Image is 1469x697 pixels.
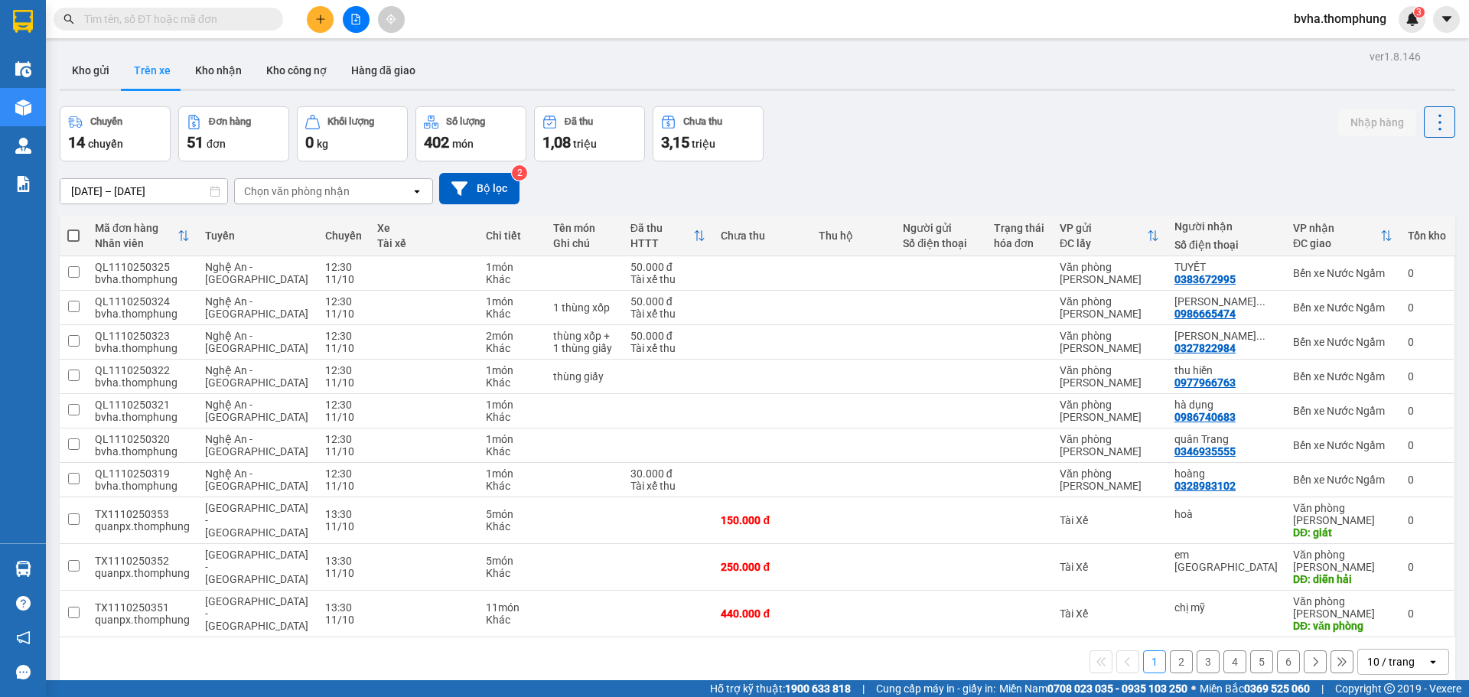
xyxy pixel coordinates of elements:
[486,411,538,423] div: Khác
[1060,295,1159,320] div: Văn phòng [PERSON_NAME]
[205,433,308,458] span: Nghệ An - [GEOGRAPHIC_DATA]
[486,376,538,389] div: Khác
[486,433,538,445] div: 1 món
[377,237,471,249] div: Tài xế
[534,106,645,161] button: Đã thu1,08 triệu
[95,237,178,249] div: Nhân viên
[1293,222,1380,234] div: VP nhận
[1060,364,1159,389] div: Văn phòng [PERSON_NAME]
[1174,308,1236,320] div: 0986665474
[999,680,1187,697] span: Miền Nam
[16,596,31,611] span: question-circle
[325,433,362,445] div: 12:30
[486,230,538,242] div: Chi tiết
[325,364,362,376] div: 12:30
[205,364,308,389] span: Nghệ An - [GEOGRAPHIC_DATA]
[205,330,308,354] span: Nghệ An - [GEOGRAPHIC_DATA]
[1060,399,1159,423] div: Văn phòng [PERSON_NAME]
[325,308,362,320] div: 11/10
[325,330,362,342] div: 12:30
[553,370,614,383] div: thùng giấy
[205,230,310,242] div: Tuyến
[95,614,190,626] div: quanpx.thomphung
[205,595,308,632] span: [GEOGRAPHIC_DATA] - [GEOGRAPHIC_DATA]
[325,273,362,285] div: 11/10
[95,222,178,234] div: Mã đơn hàng
[1174,445,1236,458] div: 0346935555
[325,567,362,579] div: 11/10
[325,261,362,273] div: 12:30
[1060,561,1159,573] div: Tài Xế
[95,520,190,533] div: quanpx.thomphung
[1170,650,1193,673] button: 2
[1293,502,1392,526] div: Văn phòng [PERSON_NAME]
[13,10,33,33] img: logo-vxr
[424,133,449,151] span: 402
[1408,561,1446,573] div: 0
[1200,680,1310,697] span: Miền Bắc
[205,295,308,320] span: Nghệ An - [GEOGRAPHIC_DATA]
[1197,650,1220,673] button: 3
[1293,573,1392,585] div: DĐ: diễn hải
[486,520,538,533] div: Khác
[721,607,803,620] div: 440.000 đ
[486,480,538,492] div: Khác
[95,445,190,458] div: bvha.thomphung
[327,116,374,127] div: Khối lượng
[297,106,408,161] button: Khối lượng0kg
[876,680,995,697] span: Cung cấp máy in - giấy in:
[411,185,423,197] svg: open
[452,138,474,150] span: món
[661,133,689,151] span: 3,15
[819,230,888,242] div: Thu hộ
[15,99,31,116] img: warehouse-icon
[325,508,362,520] div: 13:30
[205,467,308,492] span: Nghệ An - [GEOGRAPHIC_DATA]
[653,106,764,161] button: Chưa thu3,15 triệu
[486,261,538,273] div: 1 món
[90,116,122,127] div: Chuyến
[377,222,471,234] div: Xe
[1408,405,1446,417] div: 0
[95,295,190,308] div: QL1110250324
[325,376,362,389] div: 11/10
[1408,607,1446,620] div: 0
[1293,439,1392,451] div: Bến xe Nước Ngầm
[95,273,190,285] div: bvha.thomphung
[325,411,362,423] div: 11/10
[205,502,308,539] span: [GEOGRAPHIC_DATA] - [GEOGRAPHIC_DATA]
[1285,216,1400,256] th: Toggle SortBy
[439,173,520,204] button: Bộ lọc
[15,561,31,577] img: warehouse-icon
[1408,474,1446,486] div: 0
[15,61,31,77] img: warehouse-icon
[325,230,362,242] div: Chuyến
[60,179,227,204] input: Select a date range.
[95,480,190,492] div: bvha.thomphung
[187,133,204,151] span: 51
[903,222,979,234] div: Người gửi
[325,399,362,411] div: 12:30
[1277,650,1300,673] button: 6
[1174,601,1278,614] div: chị mỹ
[325,467,362,480] div: 12:30
[1282,9,1399,28] span: bvha.thomphung
[1174,342,1236,354] div: 0327822984
[1416,7,1422,18] span: 3
[1174,239,1278,251] div: Số điện thoại
[721,514,803,526] div: 150.000 đ
[630,330,706,342] div: 50.000 đ
[1060,222,1147,234] div: VP gửi
[1052,216,1167,256] th: Toggle SortBy
[630,261,706,273] div: 50.000 đ
[209,116,251,127] div: Đơn hàng
[1384,683,1395,694] span: copyright
[95,433,190,445] div: QL1110250320
[486,508,538,520] div: 5 món
[95,508,190,520] div: TX1110250353
[785,682,851,695] strong: 1900 633 818
[1440,12,1454,26] span: caret-down
[1408,370,1446,383] div: 0
[95,261,190,273] div: QL1110250325
[486,601,538,614] div: 11 món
